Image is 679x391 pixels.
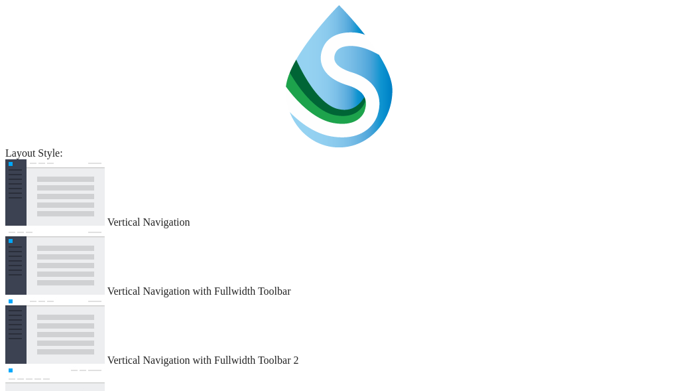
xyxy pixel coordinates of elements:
[5,297,674,366] md-radio-button: Vertical Navigation with Fullwidth Toolbar 2
[5,228,105,295] img: vertical-nav-with-full-toolbar.jpg
[5,228,674,297] md-radio-button: Vertical Navigation with Fullwidth Toolbar
[5,159,105,226] img: vertical-nav.jpg
[5,159,674,228] md-radio-button: Vertical Navigation
[5,147,674,159] div: Layout Style:
[107,216,190,228] span: Vertical Navigation
[5,297,105,364] img: vertical-nav-with-full-toolbar-2.jpg
[286,5,393,147] img: SWAN-Landscape-Logo-Colour-drop.png
[107,354,299,366] span: Vertical Navigation with Fullwidth Toolbar 2
[107,285,291,297] span: Vertical Navigation with Fullwidth Toolbar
